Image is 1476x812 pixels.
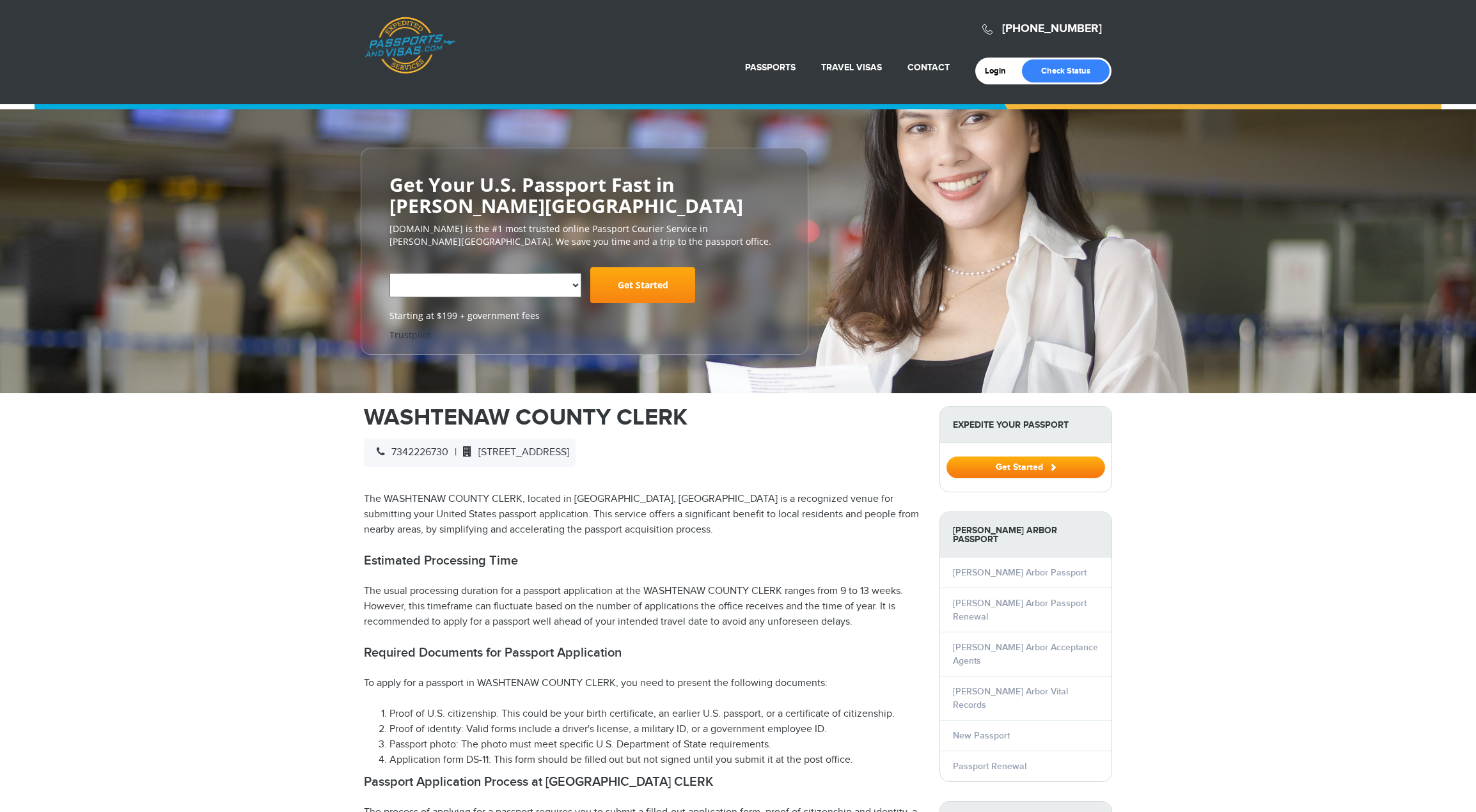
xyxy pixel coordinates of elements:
[946,462,1105,472] a: Get Started
[821,62,882,73] a: Travel Visas
[953,761,1026,772] a: Passport Renewal
[389,223,780,248] p: [DOMAIN_NAME] is the #1 most trusted online Passport Courier Service in [PERSON_NAME][GEOGRAPHIC_...
[389,722,920,737] li: Proof of identity: Valid forms include a driver's license, a military ID, or a government employe...
[590,267,695,303] a: Get Started
[364,584,920,630] p: The usual processing duration for a passport application at the WASHTENAW COUNTY CLERK ranges fro...
[389,707,920,722] li: Proof of U.S. citizenship: This could be your birth certificate, an earlier U.S. passport, or a c...
[457,446,569,458] span: [STREET_ADDRESS]
[389,174,780,216] h2: Get Your U.S. Passport Fast in [PERSON_NAME][GEOGRAPHIC_DATA]
[389,737,920,753] li: Passport photo: The photo must meet specific U.S. Department of State requirements.
[1022,59,1110,82] a: Check Status
[364,676,920,691] p: To apply for a passport in WASHTENAW COUNTY CLERK, you need to present the following documents:
[364,492,920,538] p: The WASHTENAW COUNTY CLERK, located in [GEOGRAPHIC_DATA], [GEOGRAPHIC_DATA] is a recognized venue...
[946,457,1105,478] button: Get Started
[364,406,920,429] h1: WASHTENAW COUNTY CLERK
[364,774,920,790] h2: Passport Application Process at [GEOGRAPHIC_DATA] CLERK
[985,66,1015,76] a: Login
[745,62,796,73] a: Passports
[940,512,1111,558] strong: [PERSON_NAME] Arbor Passport
[1002,22,1102,36] a: [PHONE_NUMBER]
[389,753,920,768] li: Application form DS-11: This form should be filled out but not signed until you submit it at the ...
[907,62,950,73] a: Contact
[953,642,1098,666] a: [PERSON_NAME] Arbor Acceptance Agents
[365,17,455,74] a: Passports & [DOMAIN_NAME]
[953,598,1087,622] a: [PERSON_NAME] Arbor Passport Renewal
[370,446,448,458] span: 7342226730
[940,407,1111,443] strong: Expedite Your Passport
[953,686,1068,710] a: [PERSON_NAME] Arbor Vital Records
[364,645,920,660] h2: Required Documents for Passport Application
[364,553,920,568] h2: Estimated Processing Time
[389,329,431,341] a: Trustpilot
[389,309,780,322] span: Starting at $199 + government fees
[953,567,1087,578] a: [PERSON_NAME] Arbor Passport
[364,439,576,467] div: |
[953,730,1010,741] a: New Passport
